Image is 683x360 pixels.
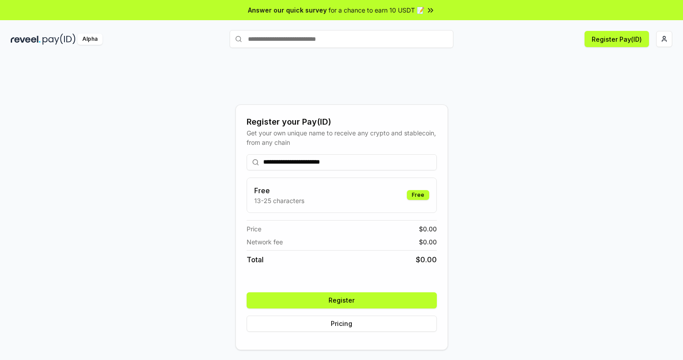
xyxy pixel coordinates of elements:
[329,5,424,15] span: for a chance to earn 10 USDT 📝
[247,292,437,308] button: Register
[43,34,76,45] img: pay_id
[419,237,437,247] span: $ 0.00
[248,5,327,15] span: Answer our quick survey
[254,185,304,196] h3: Free
[247,116,437,128] div: Register your Pay(ID)
[585,31,649,47] button: Register Pay(ID)
[247,316,437,332] button: Pricing
[407,190,429,200] div: Free
[247,128,437,147] div: Get your own unique name to receive any crypto and stablecoin, from any chain
[11,34,41,45] img: reveel_dark
[419,224,437,234] span: $ 0.00
[77,34,102,45] div: Alpha
[416,254,437,265] span: $ 0.00
[247,254,264,265] span: Total
[247,224,261,234] span: Price
[247,237,283,247] span: Network fee
[254,196,304,205] p: 13-25 characters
